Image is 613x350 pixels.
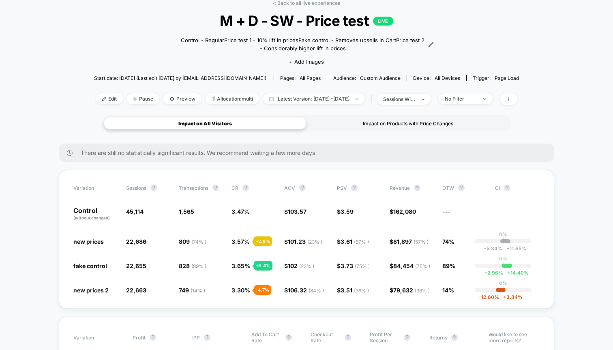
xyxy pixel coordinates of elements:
button: ? [299,185,306,191]
span: $ [390,262,430,269]
span: 1,565 [179,208,194,215]
span: PSV [337,185,347,191]
span: 3.73 [341,262,370,269]
span: Variation [73,185,118,191]
span: ( 14 % ) [191,288,205,294]
span: 3.84 % [499,294,523,300]
span: 22,655 [126,262,146,269]
span: Allocation: multi [206,93,259,104]
p: 0% [499,256,507,262]
span: M + D - SW - Price test [116,12,498,29]
span: Sessions [126,185,146,191]
span: -2.96 % [485,270,503,276]
span: 81,897 [393,238,429,245]
button: ? [204,334,210,341]
span: 89% [442,262,455,269]
span: + Add Images [289,58,324,65]
p: Control [73,207,118,221]
img: end [483,98,486,100]
span: -12.60 % [479,294,499,300]
button: ? [150,185,157,191]
span: Add To Cart Rate [251,331,281,344]
span: IPP [192,335,200,341]
span: ( 89 % ) [191,263,206,269]
span: 102 [288,262,314,269]
span: 106.32 [288,287,324,294]
span: Control - RegularPrice test 1 - 10% lift in pricesFake control - Removes upsells in CartPrice tes... [179,37,427,52]
span: (without changes) [73,215,110,220]
span: $ [337,238,369,245]
span: all devices [435,75,460,81]
span: 79,632 [393,287,430,294]
span: Profit [133,335,146,341]
span: new prices [73,238,104,245]
span: 22,663 [126,287,146,294]
span: Custom Audience [360,75,401,81]
p: | [502,262,504,268]
span: ( 75 % ) [415,263,430,269]
span: $ [337,262,370,269]
span: + [507,270,510,276]
img: calendar [269,97,274,101]
button: ? [351,185,358,191]
span: $ [337,287,369,294]
span: 3.59 [341,208,354,215]
span: 3.30 % [231,287,250,294]
span: 749 [179,287,205,294]
button: ? [345,334,351,341]
span: Latest Version: [DATE] - [DATE] [263,93,364,104]
div: No Filter [445,96,477,102]
button: ? [285,334,292,341]
span: 3.47 % [231,208,250,215]
p: | [502,237,504,243]
span: 11.65 % [502,245,526,251]
span: Edit [96,93,123,104]
span: CR [231,185,238,191]
div: Audience: [333,75,401,81]
div: Impact on Products with Price Changes [306,117,509,129]
button: ? [414,185,420,191]
span: Transactions [179,185,208,191]
span: OTW [442,185,487,191]
img: edit [102,97,106,101]
span: + [506,245,510,251]
span: 22,686 [126,238,146,245]
span: $ [284,208,306,215]
button: ? [458,185,465,191]
button: ? [451,334,458,341]
span: There are still no statistically significant results. We recommend waiting a few more days [81,149,538,156]
span: $ [284,287,324,294]
span: all pages [300,75,321,81]
button: ? [150,334,156,341]
span: $ [284,238,322,245]
span: 84,454 [393,262,430,269]
p: Would like to see more reports? [489,331,540,344]
span: Pause [127,93,159,104]
span: 14% [442,287,454,294]
span: ( 23 % ) [299,263,314,269]
p: LIVE [373,17,393,26]
img: end [356,98,358,100]
span: Preview [163,93,201,104]
button: ? [504,185,510,191]
p: 0% [499,231,507,237]
span: $ [390,208,416,215]
span: Page Load [495,75,519,81]
span: 3.51 [341,287,369,294]
p: 0% [499,280,507,286]
span: Revenue [390,185,410,191]
div: Pages: [280,75,321,81]
span: 809 [179,238,206,245]
button: ? [404,334,410,341]
span: Returns [429,335,447,341]
span: Start date: [DATE] (Last edit [DATE] by [EMAIL_ADDRESS][DOMAIN_NAME]) [94,75,266,81]
span: --- [495,209,540,221]
span: ( 74 % ) [191,239,206,245]
span: fake control [73,262,107,269]
span: $ [390,287,430,294]
span: $ [284,262,314,269]
span: 74% [442,238,454,245]
div: Impact on All Visitors [104,117,306,129]
span: ( 57 % ) [354,239,369,245]
span: AOV [284,185,295,191]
